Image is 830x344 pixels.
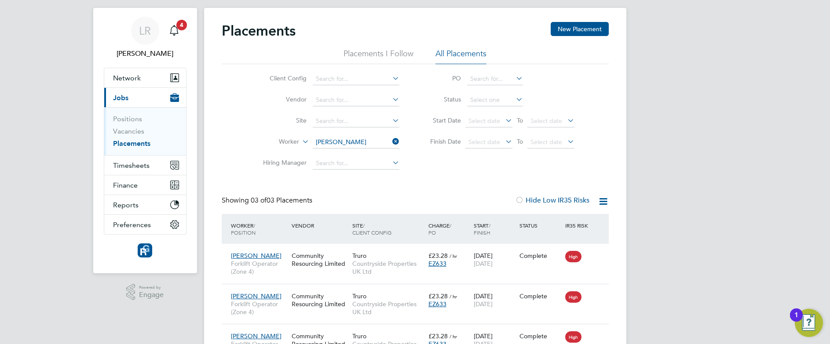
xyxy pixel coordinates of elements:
[113,201,139,209] span: Reports
[256,159,307,167] label: Hiring Manager
[104,156,186,175] button: Timesheets
[428,332,448,340] span: £23.28
[104,175,186,195] button: Finance
[551,22,609,36] button: New Placement
[165,17,183,45] a: 4
[565,251,581,262] span: High
[104,107,186,155] div: Jobs
[113,74,141,82] span: Network
[256,74,307,82] label: Client Config
[352,332,366,340] span: Truro
[113,94,128,102] span: Jobs
[104,17,186,59] a: LR[PERSON_NAME]
[231,222,256,236] span: / Position
[565,291,581,303] span: High
[428,252,448,260] span: £23.28
[313,94,399,106] input: Search for...
[139,291,164,299] span: Engage
[222,196,314,205] div: Showing
[229,327,609,335] a: [PERSON_NAME]Forklift Operator (Zone 4)Community Resourcing LimitedTruroCountryside Properties UK...
[472,247,517,272] div: [DATE]
[104,68,186,87] button: Network
[467,94,523,106] input: Select one
[352,222,391,236] span: / Client Config
[289,288,350,312] div: Community Resourcing Limited
[313,73,399,85] input: Search for...
[104,48,186,59] span: Leanne Rayner
[350,217,426,240] div: Site
[113,181,138,189] span: Finance
[113,221,151,229] span: Preferences
[113,115,142,123] a: Positions
[467,73,523,85] input: Search for...
[794,315,798,326] div: 1
[289,247,350,272] div: Community Resourcing Limited
[104,243,186,257] a: Go to home page
[421,116,461,124] label: Start Date
[795,309,823,337] button: Open Resource Center, 1 new notification
[139,25,151,36] span: LR
[352,300,424,316] span: Countryside Properties UK Ltd
[138,243,152,257] img: resourcinggroup-logo-retina.png
[113,127,144,135] a: Vacancies
[421,95,461,103] label: Status
[126,284,164,301] a: Powered byEngage
[426,217,472,240] div: Charge
[519,252,561,260] div: Complete
[313,115,399,127] input: Search for...
[519,332,561,340] div: Complete
[256,95,307,103] label: Vendor
[231,332,282,340] span: [PERSON_NAME]
[472,288,517,312] div: [DATE]
[530,138,562,146] span: Select date
[104,88,186,107] button: Jobs
[450,253,457,259] span: / hr
[563,217,593,233] div: IR35 Risk
[450,293,457,300] span: / hr
[113,161,150,170] span: Timesheets
[530,117,562,125] span: Select date
[450,333,457,340] span: / hr
[468,138,500,146] span: Select date
[93,8,197,273] nav: Main navigation
[139,284,164,291] span: Powered by
[428,222,451,236] span: / PO
[517,217,563,233] div: Status
[251,196,312,205] span: 03 Placements
[344,48,413,64] li: Placements I Follow
[231,292,282,300] span: [PERSON_NAME]
[514,115,526,126] span: To
[313,136,399,148] input: Search for...
[251,196,267,205] span: 03 of
[519,292,561,300] div: Complete
[352,260,424,275] span: Countryside Properties UK Ltd
[421,74,461,82] label: PO
[113,139,150,148] a: Placements
[515,196,589,205] label: Hide Low IR35 Risks
[229,217,289,240] div: Worker
[428,292,448,300] span: £23.28
[104,215,186,234] button: Preferences
[289,217,350,233] div: Vendor
[474,222,490,236] span: / Finish
[231,252,282,260] span: [PERSON_NAME]
[231,300,287,316] span: Forklift Operator (Zone 4)
[231,260,287,275] span: Forklift Operator (Zone 4)
[229,287,609,295] a: [PERSON_NAME]Forklift Operator (Zone 4)Community Resourcing LimitedTruroCountryside Properties UK...
[229,247,609,254] a: [PERSON_NAME]Forklift Operator (Zone 4)Community Resourcing LimitedTruroCountryside Properties UK...
[565,331,581,343] span: High
[352,292,366,300] span: Truro
[468,117,500,125] span: Select date
[104,195,186,214] button: Reports
[472,217,517,240] div: Start
[421,138,461,145] label: Finish Date
[256,116,307,124] label: Site
[222,22,296,40] h2: Placements
[313,157,399,170] input: Search for...
[352,252,366,260] span: Truro
[514,136,526,147] span: To
[176,20,187,30] span: 4
[428,260,446,268] span: EZ633
[474,260,493,268] span: [DATE]
[474,300,493,308] span: [DATE]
